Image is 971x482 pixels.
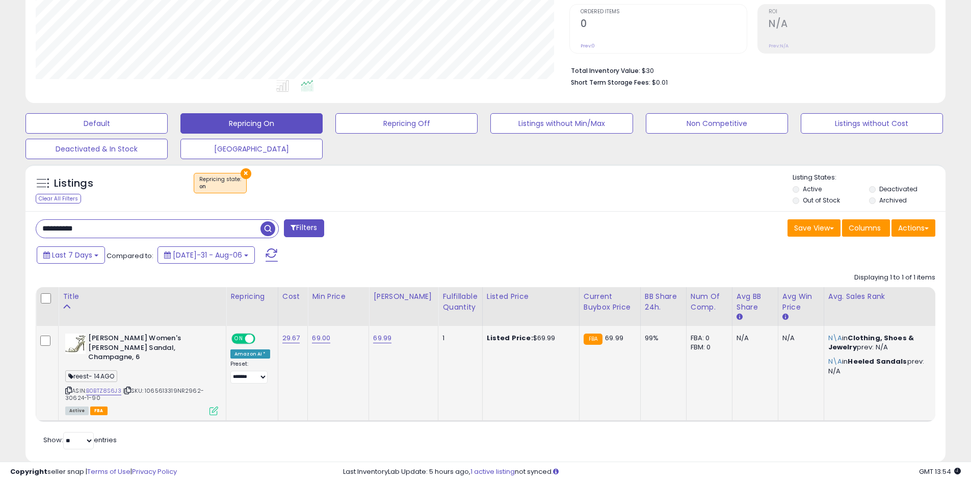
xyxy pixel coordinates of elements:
[584,334,602,345] small: FBA
[158,246,255,264] button: [DATE]-31 - Aug-06
[803,185,822,193] label: Active
[842,219,890,237] button: Columns
[25,113,168,134] button: Default
[801,113,943,134] button: Listings without Cost
[373,333,391,343] a: 69.99
[769,18,935,32] h2: N/A
[490,113,633,134] button: Listings without Min/Max
[487,333,533,343] b: Listed Price:
[65,388,72,393] i: Click to copy
[848,357,907,366] span: Heeled Sandals
[581,43,595,49] small: Prev: 0
[782,291,820,313] div: Avg Win Price
[65,334,218,414] div: ASIN:
[43,435,117,445] span: Show: entries
[312,333,330,343] a: 69.00
[335,113,478,134] button: Repricing Off
[343,467,961,477] div: Last InventoryLab Update: 5 hours ago, not synced.
[691,334,724,343] div: FBA: 0
[652,78,668,87] span: $0.01
[52,250,92,260] span: Last 7 Days
[737,313,743,322] small: Avg BB Share.
[571,66,640,75] b: Total Inventory Value:
[803,196,840,205] label: Out of Stock
[581,9,747,15] span: Ordered Items
[581,18,747,32] h2: 0
[132,467,177,476] a: Privacy Policy
[442,291,478,313] div: Fulfillable Quantity
[487,334,571,343] div: $69.99
[232,335,245,343] span: ON
[691,343,724,352] div: FBM: 0
[828,333,914,352] span: Clothing, Shoes & Jewelry
[487,291,575,302] div: Listed Price
[230,361,270,384] div: Preset:
[54,176,93,191] h5: Listings
[65,370,117,382] span: reest- 14AGO
[442,334,474,343] div: 1
[180,139,323,159] button: [GEOGRAPHIC_DATA]
[891,219,935,237] button: Actions
[854,273,935,283] div: Displaying 1 to 1 of 1 items
[199,183,241,190] div: on
[605,333,623,343] span: 69.99
[230,349,270,359] div: Amazon AI *
[849,223,881,233] span: Columns
[284,219,324,237] button: Filters
[737,334,770,343] div: N/A
[645,334,678,343] div: 99%
[65,407,89,415] span: All listings currently available for purchase on Amazon
[645,291,682,313] div: BB Share 24h.
[788,219,841,237] button: Save View
[691,291,728,313] div: Num of Comp.
[25,139,168,159] button: Deactivated & In Stock
[63,291,222,302] div: Title
[36,194,81,204] div: Clear All Filters
[737,291,774,313] div: Avg BB Share
[373,291,434,302] div: [PERSON_NAME]
[571,64,928,76] li: $30
[782,334,816,343] div: N/A
[782,313,789,322] small: Avg Win Price.
[828,357,928,375] p: in prev: N/A
[230,291,274,302] div: Repricing
[90,407,108,415] span: FBA
[793,173,946,183] p: Listing States:
[282,333,300,343] a: 29.67
[10,467,47,476] strong: Copyright
[37,246,105,264] button: Last 7 Days
[879,196,907,205] label: Archived
[282,291,304,302] div: Cost
[879,185,917,193] label: Deactivated
[173,250,242,260] span: [DATE]-31 - Aug-06
[828,357,842,366] span: N\A
[470,467,515,476] a: 1 active listing
[769,9,935,15] span: ROI
[65,387,204,402] span: | SKU: 1065613319NR2962-30624-1-90
[86,387,121,395] a: B0BTZ8S6J3
[571,78,650,87] b: Short Term Storage Fees:
[828,334,928,352] p: in prev: N/A
[769,43,789,49] small: Prev: N/A
[10,467,177,477] div: seller snap | |
[65,334,86,354] img: 412OjjevC5L._SL40_.jpg
[241,168,251,179] button: ×
[254,335,270,343] span: OFF
[107,251,153,261] span: Compared to:
[88,334,212,365] b: [PERSON_NAME] Women's [PERSON_NAME] Sandal, Champagne, 6
[180,113,323,134] button: Repricing On
[919,467,961,476] span: 2025-08-14 13:54 GMT
[124,388,131,393] i: Click to copy
[584,291,636,313] div: Current Buybox Price
[828,333,842,343] span: N\A
[87,467,130,476] a: Terms of Use
[646,113,788,134] button: Non Competitive
[312,291,364,302] div: Min Price
[199,175,241,191] span: Repricing state :
[828,291,932,302] div: Avg. Sales Rank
